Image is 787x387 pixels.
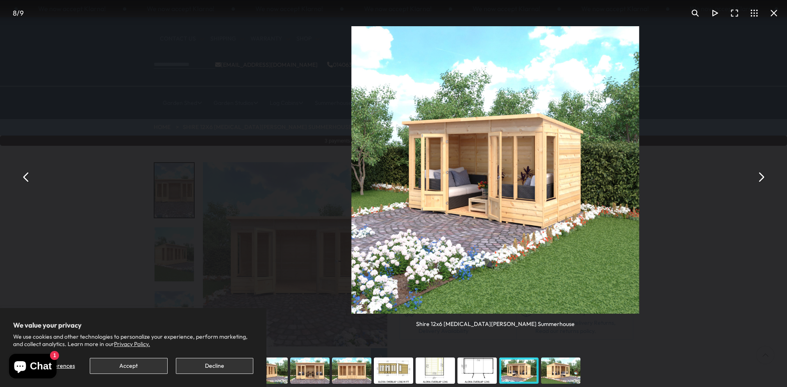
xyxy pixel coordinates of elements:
div: Shire 12x6 [MEDICAL_DATA][PERSON_NAME] Summerhouse [416,314,575,328]
button: Next [751,167,771,187]
div: / [3,3,33,23]
a: Privacy Policy. [114,340,150,348]
inbox-online-store-chat: Shopify online store chat [7,354,59,380]
span: 9 [20,9,24,17]
button: Toggle thumbnails [744,3,764,23]
p: We use cookies and other technologies to personalize your experience, perform marketing, and coll... [13,333,253,348]
button: Decline [176,358,253,374]
button: Toggle zoom level [685,3,705,23]
span: 8 [13,9,17,17]
h2: We value your privacy [13,321,253,329]
button: Close [764,3,784,23]
button: Previous [16,167,36,187]
button: Accept [90,358,167,374]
